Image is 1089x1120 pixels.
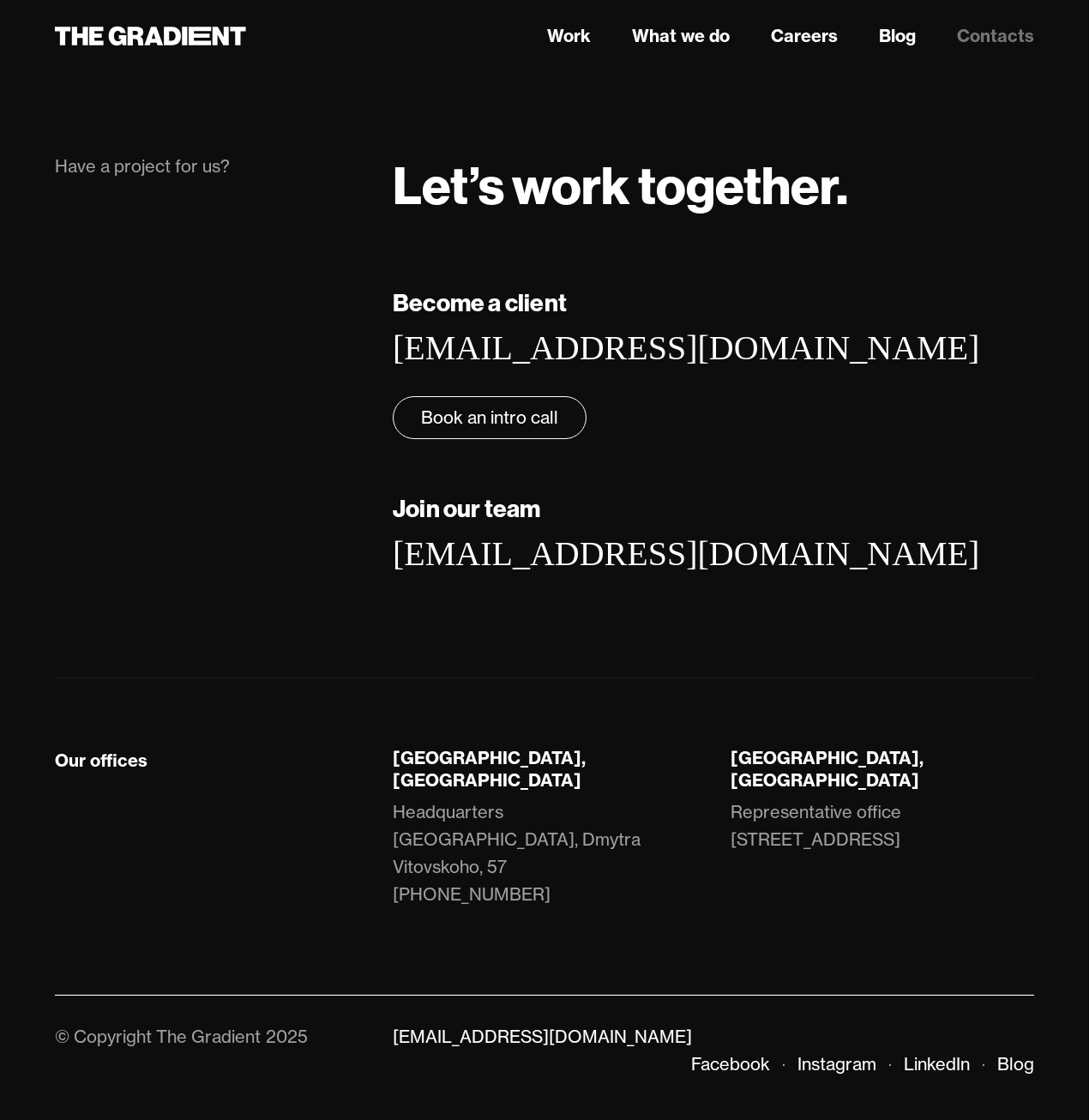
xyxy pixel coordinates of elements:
[731,826,1034,853] a: [STREET_ADDRESS]
[393,747,696,792] div: [GEOGRAPHIC_DATA], [GEOGRAPHIC_DATA]
[904,1053,970,1075] a: LinkedIn
[879,23,916,49] a: Blog
[393,798,503,826] div: Headquarters
[55,750,147,772] div: Our offices
[957,23,1034,49] a: Contacts
[55,154,358,178] div: Have a project for us?
[731,798,901,826] div: Representative office
[393,881,551,908] a: [PHONE_NUMBER]
[547,23,591,49] a: Work
[393,534,979,573] a: [EMAIL_ADDRESS][DOMAIN_NAME]
[393,153,848,218] strong: Let’s work together.
[691,1053,770,1075] a: Facebook
[632,23,730,49] a: What we do
[797,1053,876,1075] a: Instagram
[55,1026,261,1047] div: © Copyright The Gradient
[393,493,541,523] strong: Join our team
[997,1053,1034,1075] a: Blog
[393,287,567,317] strong: Become a client
[731,747,924,791] strong: [GEOGRAPHIC_DATA], [GEOGRAPHIC_DATA]
[393,396,587,439] a: Book an intro call
[393,328,979,367] a: [EMAIL_ADDRESS][DOMAIN_NAME]‍
[393,826,696,881] a: [GEOGRAPHIC_DATA], Dmytra Vitovskoho, 57
[393,1026,692,1047] a: [EMAIL_ADDRESS][DOMAIN_NAME]
[266,1026,308,1047] div: 2025
[771,23,838,49] a: Careers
